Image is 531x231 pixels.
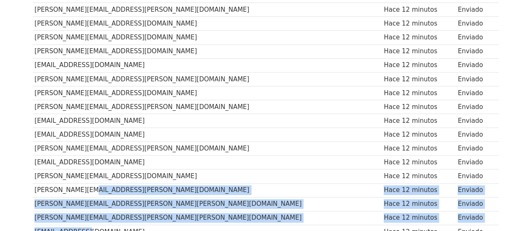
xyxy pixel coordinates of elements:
font: Hace 12 minutos [384,200,437,208]
font: Enviado [458,117,483,125]
div: Widget de chat [489,191,531,231]
font: Hace 12 minutos [384,75,437,83]
font: Hace 12 minutos [384,117,437,125]
font: Enviado [458,61,483,69]
font: Hace 12 minutos [384,103,437,111]
font: [PERSON_NAME][EMAIL_ADDRESS][PERSON_NAME][DOMAIN_NAME] [34,145,249,152]
font: [PERSON_NAME][EMAIL_ADDRESS][DOMAIN_NAME] [34,47,197,55]
font: Enviado [458,6,483,13]
font: [PERSON_NAME][EMAIL_ADDRESS][PERSON_NAME][PERSON_NAME][DOMAIN_NAME] [34,200,301,208]
iframe: Chat Widget [489,191,531,231]
font: [PERSON_NAME][EMAIL_ADDRESS][DOMAIN_NAME] [34,89,197,97]
font: [PERSON_NAME][EMAIL_ADDRESS][DOMAIN_NAME] [34,172,197,180]
font: [PERSON_NAME][EMAIL_ADDRESS][DOMAIN_NAME] [34,20,197,27]
font: [PERSON_NAME][EMAIL_ADDRESS][PERSON_NAME][PERSON_NAME][DOMAIN_NAME] [34,214,301,221]
font: Hace 12 minutos [384,47,437,55]
font: Hace 12 minutos [384,34,437,41]
font: Enviado [458,172,483,180]
font: Hace 12 minutos [384,158,437,166]
font: Hace 12 minutos [384,172,437,180]
font: Enviado [458,34,483,41]
font: Enviado [458,158,483,166]
font: Enviado [458,89,483,97]
font: Hace 12 minutos [384,131,437,138]
font: Enviado [458,131,483,138]
font: [EMAIL_ADDRESS][DOMAIN_NAME] [34,61,144,69]
font: Hace 12 minutos [384,186,437,194]
font: [PERSON_NAME][EMAIL_ADDRESS][PERSON_NAME][DOMAIN_NAME] [34,75,249,83]
font: Enviado [458,200,483,208]
font: [PERSON_NAME][EMAIL_ADDRESS][PERSON_NAME][DOMAIN_NAME] [34,103,249,111]
font: Hace 12 minutos [384,214,437,221]
font: [EMAIL_ADDRESS][DOMAIN_NAME] [34,131,144,138]
font: Enviado [458,20,483,27]
font: Enviado [458,186,483,194]
font: Enviado [458,47,483,55]
font: Enviado [458,103,483,111]
font: Enviado [458,145,483,152]
font: [PERSON_NAME][EMAIL_ADDRESS][PERSON_NAME][DOMAIN_NAME] [34,6,249,13]
font: Hace 12 minutos [384,20,437,27]
font: [PERSON_NAME][EMAIL_ADDRESS][PERSON_NAME][DOMAIN_NAME] [34,186,249,194]
font: Hace 12 minutos [384,6,437,13]
font: Enviado [458,214,483,221]
font: Hace 12 minutos [384,89,437,97]
font: [EMAIL_ADDRESS][DOMAIN_NAME] [34,158,144,166]
font: Hace 12 minutos [384,61,437,69]
font: [PERSON_NAME][EMAIL_ADDRESS][DOMAIN_NAME] [34,34,197,41]
font: Enviado [458,75,483,83]
font: Hace 12 minutos [384,145,437,152]
font: [EMAIL_ADDRESS][DOMAIN_NAME] [34,117,144,125]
